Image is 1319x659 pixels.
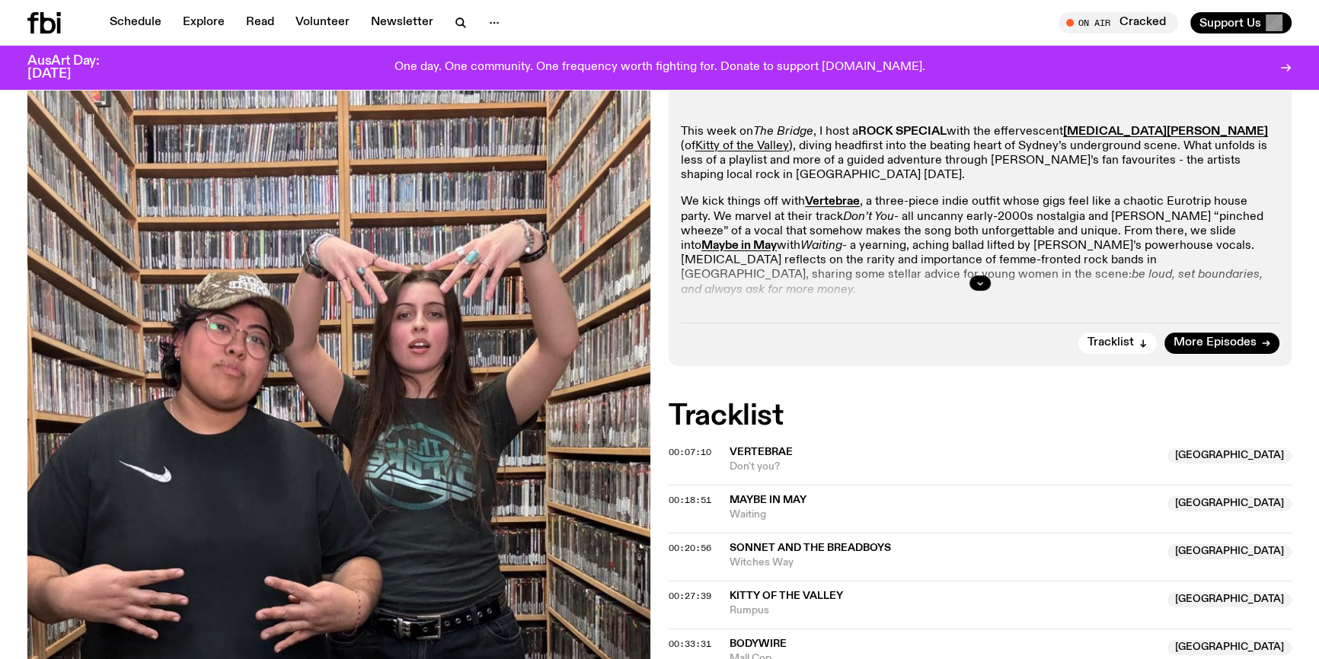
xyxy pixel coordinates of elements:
[805,196,860,208] a: Vertebrae
[669,496,711,505] button: 00:18:51
[1167,640,1292,655] span: [GEOGRAPHIC_DATA]
[730,447,793,457] span: Vertebrae
[1059,12,1178,33] button: On AirCracked
[394,61,925,75] p: One day. One community. One frequency worth fighting for. Donate to support [DOMAIN_NAME].
[1078,333,1157,354] button: Tracklist
[730,556,1158,570] span: Witches Way
[669,494,711,506] span: 00:18:51
[730,543,891,553] span: Sonnet and The Breadboys
[286,12,359,33] a: Volunteer
[701,240,777,252] a: Maybe in May
[237,12,283,33] a: Read
[669,448,711,457] button: 00:07:10
[730,638,787,649] span: Bodywire
[27,55,125,81] h3: AusArt Day: [DATE]
[669,640,711,648] button: 00:33:31
[730,495,806,505] span: Maybe In May
[730,508,1158,522] span: Waiting
[1167,592,1292,607] span: [GEOGRAPHIC_DATA]
[1164,333,1279,354] a: More Episodes
[730,603,1158,618] span: Rumpus
[800,240,842,252] em: Waiting
[669,403,1292,430] h2: Tracklist
[362,12,442,33] a: Newsletter
[669,542,711,554] span: 00:20:56
[669,446,711,458] span: 00:07:10
[1174,337,1257,349] span: More Episodes
[730,460,1158,474] span: Don't you?
[681,195,1279,297] p: We kick things off with , a three-piece indie outfit whose gigs feel like a chaotic Eurotrip hous...
[681,125,1279,183] p: This week on , I host a with the effervescent (of ), diving headfirst into the beating heart of S...
[1190,12,1292,33] button: Support Us
[695,140,789,152] a: Kitty of the Valley
[669,544,711,552] button: 00:20:56
[1167,448,1292,463] span: [GEOGRAPHIC_DATA]
[101,12,171,33] a: Schedule
[669,590,711,602] span: 00:27:39
[753,126,813,138] em: The Bridge
[730,591,843,601] span: Kitty of the Valley
[1063,126,1268,138] a: [MEDICAL_DATA][PERSON_NAME]
[1087,337,1134,349] span: Tracklist
[1167,496,1292,511] span: [GEOGRAPHIC_DATA]
[1167,544,1292,559] span: [GEOGRAPHIC_DATA]
[843,211,894,223] em: Don’t You
[858,126,947,138] strong: ROCK SPECIAL
[669,638,711,650] span: 00:33:31
[669,592,711,600] button: 00:27:39
[1199,16,1261,30] span: Support Us
[174,12,234,33] a: Explore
